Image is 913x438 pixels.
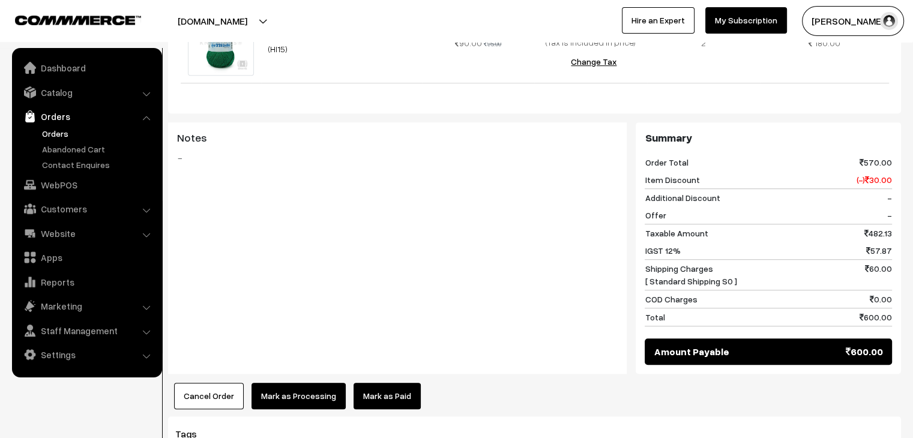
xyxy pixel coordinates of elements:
span: - [887,209,892,221]
button: Mark as Processing [252,383,346,409]
span: Total [645,311,664,323]
div: Domain Overview [46,71,107,79]
span: Order Total [645,156,688,169]
span: 2 [701,38,706,48]
a: Contact Enquires [39,158,158,171]
span: IGST 12% [645,244,680,257]
span: Taxable Amount [645,227,708,239]
a: Reports [15,271,158,293]
span: COD Charges [645,293,697,305]
a: Mark as Paid [354,383,421,409]
img: website_grey.svg [19,31,29,41]
img: user [880,12,898,30]
div: v 4.0.25 [34,19,59,29]
a: Abandoned Cart [39,143,158,155]
h3: Summary [645,131,892,145]
span: - [887,191,892,204]
span: Amount Payable [654,344,729,359]
a: Marketing [15,295,158,317]
a: Orders [15,106,158,127]
span: Additional Discount [645,191,720,204]
span: 60.00 [865,262,892,287]
span: Item Discount [645,173,699,186]
span: 180.00 [815,38,840,48]
a: Hire an Expert [622,7,695,34]
span: 600.00 [846,344,883,359]
img: tab_domain_overview_orange.svg [32,70,42,79]
a: Customers [15,198,158,220]
a: My Subscription [705,7,787,34]
span: 570.00 [860,156,892,169]
h3: Notes [177,131,618,145]
img: 15.jpg [188,10,254,76]
a: Catalog [15,82,158,103]
img: tab_keywords_by_traffic_grey.svg [119,70,129,79]
span: 90.00 [455,38,482,48]
span: (-) 30.00 [857,173,892,186]
a: Staff Management [15,320,158,341]
span: 482.13 [864,227,892,239]
span: Shipping Charges [ Standard Shipping S0 ] [645,262,737,287]
a: Orders [39,127,158,140]
button: [DOMAIN_NAME] [136,6,289,36]
a: COMMMERCE [15,12,120,26]
button: Change Tax [561,49,626,75]
a: Website [15,223,158,244]
button: [PERSON_NAME]… [802,6,904,36]
span: HSN: 55111000 Tax: 12% (Tax is included in price) [546,12,636,47]
span: 57.87 [866,244,892,257]
span: Offer [645,209,666,221]
div: Domain: [DOMAIN_NAME] [31,31,132,41]
a: Apps [15,247,158,268]
a: Dashboard [15,57,158,79]
strike: 95.00 [484,40,501,47]
img: COMMMERCE [15,16,141,25]
a: WebPOS [15,174,158,196]
span: 600.00 [860,311,892,323]
div: Keywords by Traffic [133,71,202,79]
button: Cancel Order [174,383,244,409]
span: 0.00 [870,293,892,305]
blockquote: - [177,151,618,165]
a: Settings [15,344,158,365]
img: logo_orange.svg [19,19,29,29]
